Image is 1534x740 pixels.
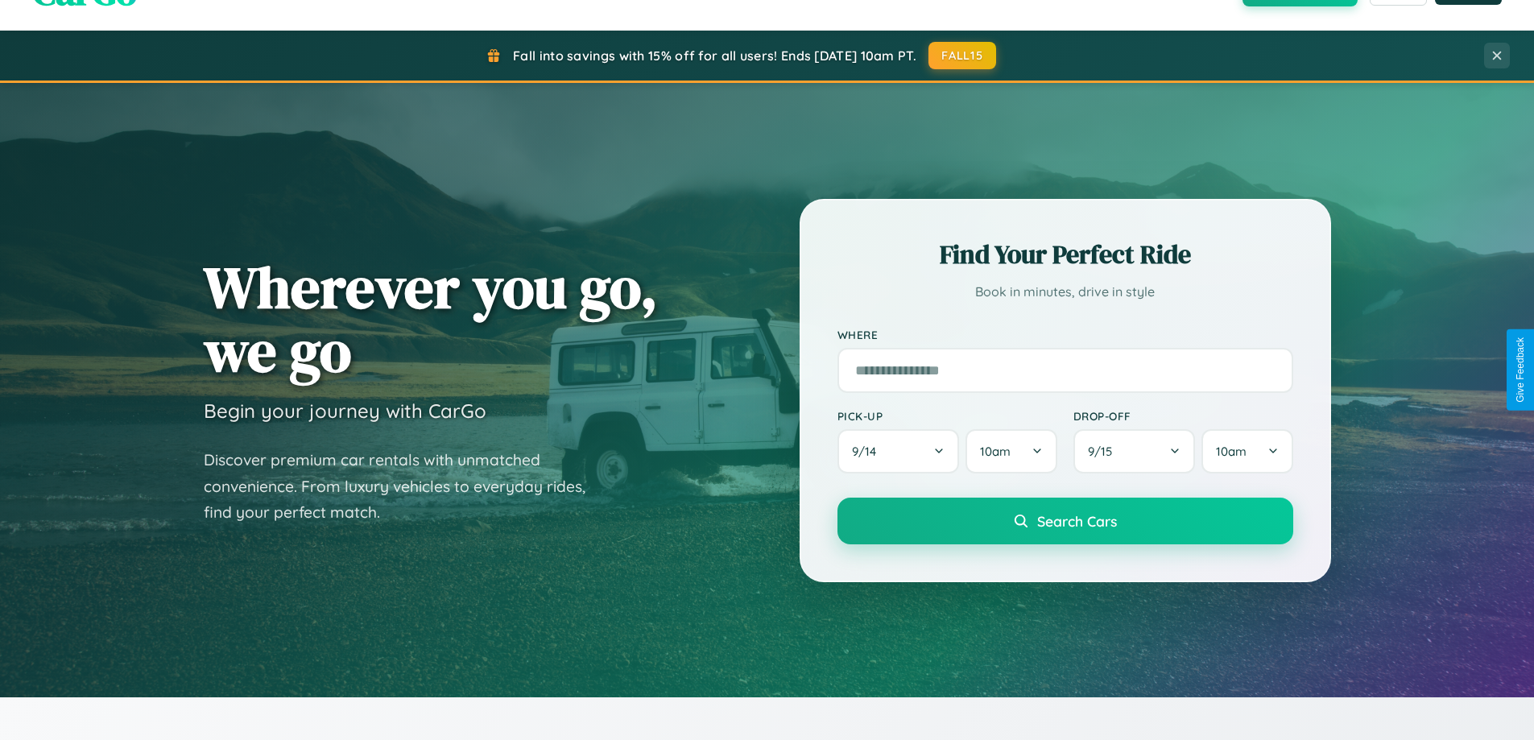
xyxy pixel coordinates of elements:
label: Drop-off [1073,409,1293,423]
label: Pick-up [837,409,1057,423]
button: FALL15 [928,42,996,69]
span: 10am [980,444,1011,459]
p: Discover premium car rentals with unmatched convenience. From luxury vehicles to everyday rides, ... [204,447,606,526]
span: 9 / 14 [852,444,884,459]
div: Give Feedback [1515,337,1526,403]
button: 9/14 [837,429,960,473]
p: Book in minutes, drive in style [837,280,1293,304]
h2: Find Your Perfect Ride [837,237,1293,272]
span: 10am [1216,444,1247,459]
label: Where [837,328,1293,341]
span: Search Cars [1037,512,1117,530]
button: Search Cars [837,498,1293,544]
span: Fall into savings with 15% off for all users! Ends [DATE] 10am PT. [513,48,916,64]
span: 9 / 15 [1088,444,1120,459]
button: 9/15 [1073,429,1196,473]
button: 10am [965,429,1056,473]
button: 10am [1201,429,1292,473]
h1: Wherever you go, we go [204,255,658,382]
h3: Begin your journey with CarGo [204,399,486,423]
